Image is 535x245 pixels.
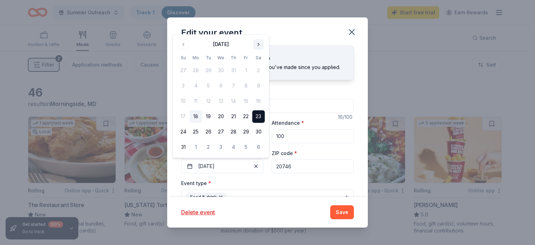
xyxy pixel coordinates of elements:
button: Food & drink [181,190,354,205]
th: Friday [240,54,252,61]
button: 22 [240,110,252,123]
button: 26 [202,126,215,138]
div: 16 /100 [338,113,354,121]
label: ZIP code [272,150,297,157]
button: 24 [177,126,189,138]
button: Go to next month [254,39,263,49]
div: [DATE] [213,40,229,48]
button: 5 [240,141,252,154]
label: Attendance [272,120,304,127]
button: 19 [202,110,215,123]
button: 29 [240,126,252,138]
button: 18 [189,110,202,123]
button: 21 [227,110,240,123]
input: 20 [272,129,354,143]
th: Tuesday [202,54,215,61]
button: 4 [227,141,240,154]
button: 30 [252,126,265,138]
div: Food & drink [186,193,227,202]
button: 31 [177,141,189,154]
button: Go to previous month [178,39,188,49]
button: 2 [202,141,215,154]
th: Thursday [227,54,240,61]
div: Edit your event [181,27,242,38]
button: 3 [215,141,227,154]
button: 20 [215,110,227,123]
label: Event type [181,180,211,187]
button: 6 [252,141,265,154]
input: 12345 (U.S. only) [272,159,354,173]
th: Sunday [177,54,189,61]
button: 25 [189,126,202,138]
button: Delete event [181,208,215,216]
th: Wednesday [215,54,227,61]
button: Save [330,205,354,219]
button: 28 [227,126,240,138]
th: Saturday [252,54,265,61]
button: 23 [252,110,265,123]
button: [DATE] [181,159,263,173]
button: 1 [189,141,202,154]
th: Monday [189,54,202,61]
button: 27 [215,126,227,138]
